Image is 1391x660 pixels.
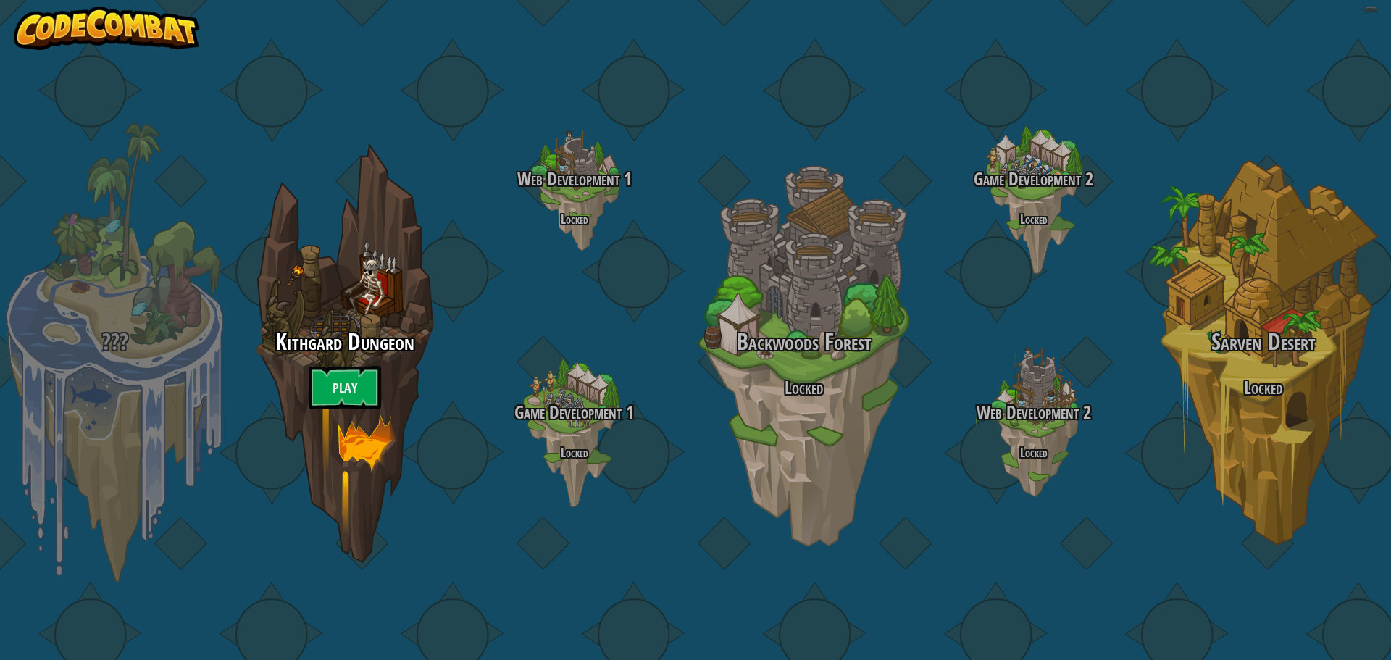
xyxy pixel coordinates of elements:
[1211,326,1316,357] span: Sarven Desert
[974,167,1093,191] span: Game Development 2
[459,212,689,226] h4: Locked
[1148,378,1378,398] h3: Locked
[919,446,1148,459] h4: Locked
[919,212,1148,226] h4: Locked
[1364,7,1377,12] button: Adjust volume
[689,378,919,398] h3: Locked
[977,400,1091,425] span: Web Development 2
[275,326,414,357] span: Kithgard Dungeon
[14,7,199,50] img: CodeCombat - Learn how to code by playing a game
[459,446,689,459] h4: Locked
[309,366,381,409] a: Play
[517,167,632,191] span: Web Development 1
[514,400,634,425] span: Game Development 1
[737,326,872,357] span: Backwoods Forest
